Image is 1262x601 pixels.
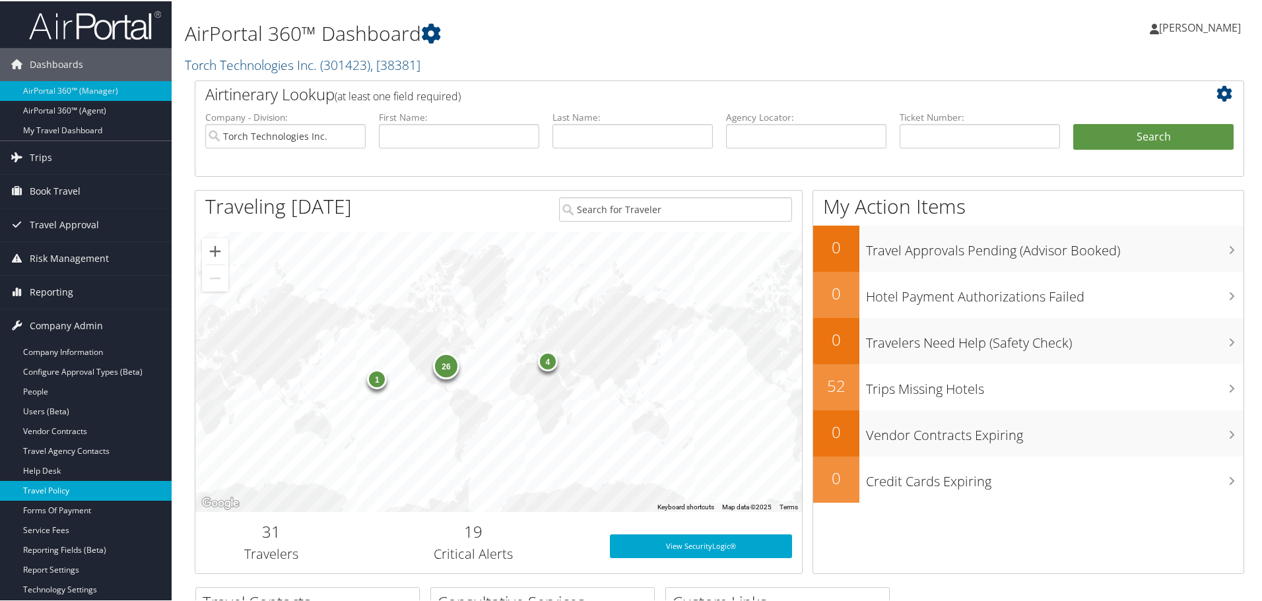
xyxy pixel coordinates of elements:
span: Company Admin [30,308,103,341]
h3: Hotel Payment Authorizations Failed [866,280,1244,305]
a: Torch Technologies Inc. [185,55,420,73]
span: Book Travel [30,174,81,206]
h2: 0 [813,235,859,257]
label: Ticket Number: [900,110,1060,123]
a: Open this area in Google Maps (opens a new window) [199,493,242,511]
button: Zoom out [202,264,228,290]
label: First Name: [379,110,539,123]
span: Travel Approval [30,207,99,240]
h2: 31 [205,519,337,542]
a: 0Vendor Contracts Expiring [813,409,1244,455]
h1: Traveling [DATE] [205,191,352,219]
div: 4 [537,350,557,369]
h3: Travelers Need Help (Safety Check) [866,326,1244,351]
span: , [ 38381 ] [370,55,420,73]
span: Map data ©2025 [722,502,772,509]
span: Risk Management [30,241,109,274]
label: Company - Division: [205,110,366,123]
a: 52Trips Missing Hotels [813,363,1244,409]
img: airportal-logo.png [29,9,161,40]
h3: Vendor Contracts Expiring [866,418,1244,443]
h3: Travelers [205,544,337,562]
div: 1 [367,368,387,388]
h1: AirPortal 360™ Dashboard [185,18,898,46]
img: Google [199,493,242,511]
h2: 0 [813,466,859,488]
h3: Credit Cards Expiring [866,464,1244,490]
a: 0Hotel Payment Authorizations Failed [813,270,1244,317]
span: ( 301423 ) [320,55,370,73]
h1: My Action Items [813,191,1244,219]
button: Keyboard shortcuts [657,501,714,511]
h2: 52 [813,373,859,396]
a: Terms (opens in new tab) [780,502,798,509]
span: Dashboards [30,47,83,80]
a: [PERSON_NAME] [1150,7,1254,46]
input: Search for Traveler [559,196,792,220]
a: 0Travel Approvals Pending (Advisor Booked) [813,224,1244,270]
span: [PERSON_NAME] [1159,19,1241,34]
span: Trips [30,140,52,173]
span: (at least one field required) [335,88,461,102]
h2: 0 [813,420,859,442]
h3: Critical Alerts [357,544,590,562]
div: 26 [433,352,459,378]
a: View SecurityLogic® [610,533,792,557]
label: Agency Locator: [726,110,886,123]
h2: 0 [813,327,859,350]
button: Zoom in [202,237,228,263]
button: Search [1073,123,1234,149]
a: 0Credit Cards Expiring [813,455,1244,501]
h3: Trips Missing Hotels [866,372,1244,397]
h2: 0 [813,281,859,303]
h2: Airtinerary Lookup [205,82,1146,104]
h2: 19 [357,519,590,542]
a: 0Travelers Need Help (Safety Check) [813,317,1244,363]
label: Last Name: [552,110,713,123]
span: Reporting [30,274,73,307]
h3: Travel Approvals Pending (Advisor Booked) [866,234,1244,259]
